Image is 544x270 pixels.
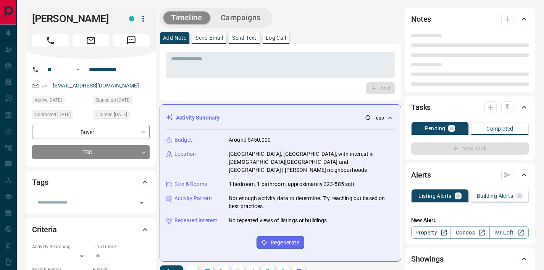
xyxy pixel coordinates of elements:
[93,110,150,121] div: Thu Sep 04 2025
[129,16,134,21] div: condos.ca
[53,82,139,89] a: [EMAIL_ADDRESS][DOMAIN_NAME]
[166,111,395,125] div: Activity Summary-- ago
[32,145,150,159] div: TBD
[195,35,223,40] p: Send Email
[113,34,150,47] span: Message
[411,250,529,268] div: Showings
[411,98,529,116] div: Tasks
[486,126,513,131] p: Completed
[32,173,150,191] div: Tags
[232,35,257,40] p: Send Text
[229,194,395,210] p: Not enough activity data to determine. Try reaching out based on best practices.
[450,226,489,239] a: Condos
[411,216,529,224] p: New Alert:
[32,96,89,107] div: Thu Sep 04 2025
[32,243,89,250] p: Actively Searching:
[32,125,150,139] div: Buyer
[32,110,89,121] div: Thu Sep 07 2023
[411,101,431,113] h2: Tasks
[411,253,444,265] h2: Showings
[425,126,446,131] p: Pending
[35,111,71,118] span: Contacted [DATE]
[411,166,529,184] div: Alerts
[163,35,186,40] p: Add Note
[93,96,150,107] div: Sun Aug 18 2019
[42,83,47,89] svg: Email Verified
[35,96,62,104] span: Active [DATE]
[411,13,431,25] h2: Notes
[229,180,355,188] p: 1 bedroom, 1 bathroom, approximately 323-585 sqft
[73,34,109,47] span: Email
[418,193,452,199] p: Listing Alerts
[411,226,450,239] a: Property
[477,193,513,199] p: Building Alerts
[174,150,196,158] p: Location
[73,65,82,74] button: Open
[174,194,212,202] p: Activity Pattern
[32,176,48,188] h2: Tags
[176,114,220,122] p: Activity Summary
[174,180,207,188] p: Size & Rooms
[266,35,286,40] p: Log Call
[95,111,127,118] span: Claimed [DATE]
[163,11,210,24] button: Timeline
[229,217,327,225] p: No repeated views of listings or buildings
[411,10,529,28] div: Notes
[489,226,529,239] a: Mr.Loft
[32,13,118,25] h1: [PERSON_NAME]
[32,220,150,239] div: Criteria
[229,150,395,174] p: [GEOGRAPHIC_DATA], [GEOGRAPHIC_DATA], with interest in [DEMOGRAPHIC_DATA][GEOGRAPHIC_DATA] and [G...
[229,136,271,144] p: Around $450,000
[174,136,192,144] p: Budget
[174,217,217,225] p: Repeated Interest
[411,169,431,181] h2: Alerts
[136,197,147,208] button: Open
[95,96,131,104] span: Signed up [DATE]
[372,115,384,121] p: -- ago
[32,34,69,47] span: Call
[213,11,268,24] button: Campaigns
[32,223,57,236] h2: Criteria
[257,236,304,249] button: Regenerate
[93,243,150,250] p: Timeframe:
